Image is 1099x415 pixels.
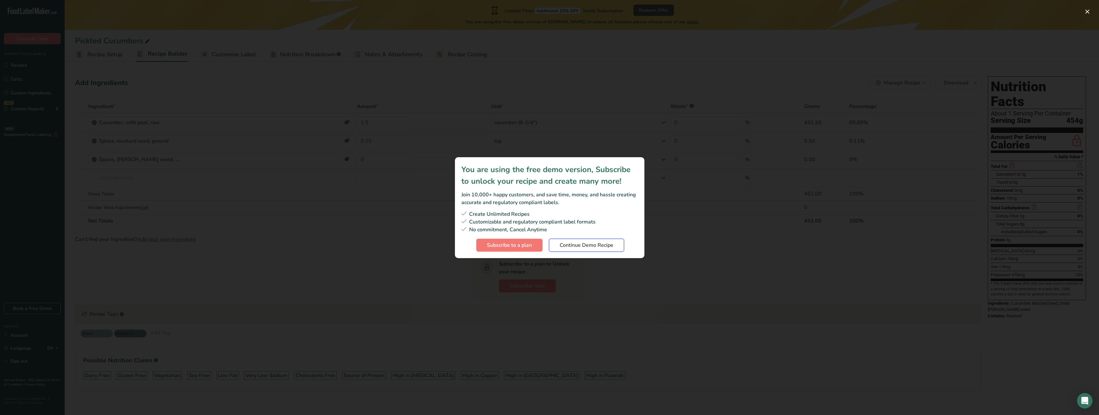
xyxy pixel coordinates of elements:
div: Join 10,000+ happy customers, and save time, money, and hassle creating accurate and regulatory c... [461,191,638,206]
button: Subscribe to a plan [476,239,543,252]
div: No commitment, Cancel Anytime [461,226,638,234]
div: Open Intercom Messenger [1077,393,1093,409]
button: Continue Demo Recipe [549,239,624,252]
div: Customizable and regulatory compliant label formats [461,218,638,226]
span: Continue Demo Recipe [560,241,613,249]
div: You are using the free demo version, Subscribe to unlock your recipe and create many more! [461,164,638,187]
span: Subscribe to a plan [487,241,532,249]
div: Create Unlimited Recipes [461,210,638,218]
